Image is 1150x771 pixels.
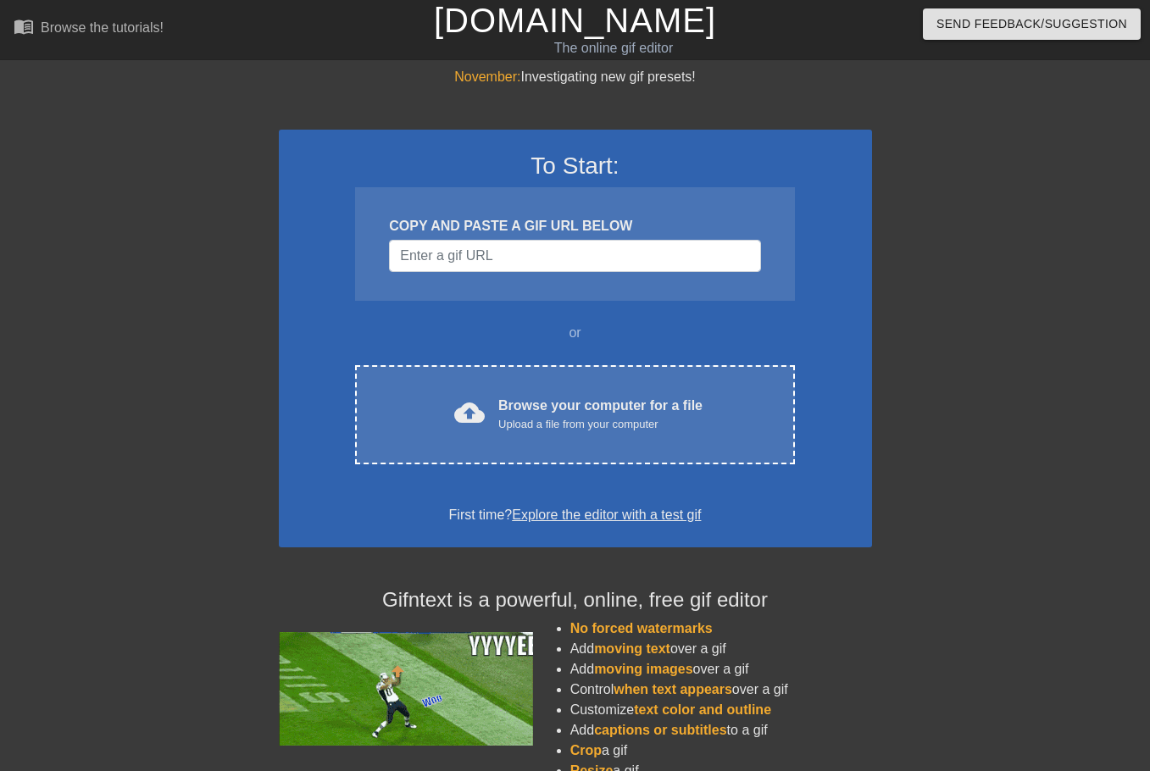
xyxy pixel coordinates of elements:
li: Add over a gif [570,659,872,679]
li: a gif [570,740,872,761]
div: Browse your computer for a file [498,396,703,433]
input: Username [389,240,760,272]
h3: To Start: [301,152,850,180]
div: COPY AND PASTE A GIF URL BELOW [389,216,760,236]
span: Crop [570,743,602,757]
a: [DOMAIN_NAME] [434,2,716,39]
span: Send Feedback/Suggestion [936,14,1127,35]
span: moving text [594,641,670,656]
a: Browse the tutorials! [14,16,164,42]
li: Add to a gif [570,720,872,740]
h4: Gifntext is a powerful, online, free gif editor [279,588,872,613]
span: cloud_upload [454,397,485,428]
div: The online gif editor [392,38,835,58]
span: captions or subtitles [594,723,726,737]
span: moving images [594,662,692,676]
span: when text appears [614,682,732,696]
span: text color and outline [634,702,771,717]
span: menu_book [14,16,34,36]
div: Browse the tutorials! [41,20,164,35]
span: November: [454,69,520,84]
div: Upload a file from your computer [498,416,703,433]
div: First time? [301,505,850,525]
span: No forced watermarks [570,621,713,635]
li: Control over a gif [570,679,872,700]
div: Investigating new gif presets! [279,67,872,87]
button: Send Feedback/Suggestion [923,8,1141,40]
img: football_small.gif [279,632,533,746]
li: Customize [570,700,872,720]
li: Add over a gif [570,639,872,659]
div: or [323,323,828,343]
a: Explore the editor with a test gif [512,508,701,522]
